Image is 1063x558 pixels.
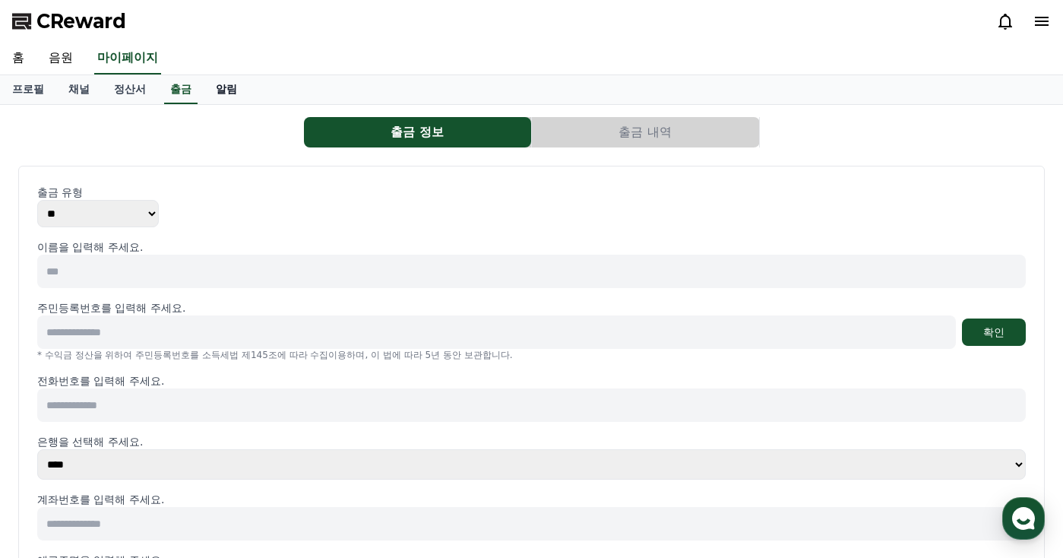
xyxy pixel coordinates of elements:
[164,75,198,104] a: 출금
[196,432,292,470] a: 설정
[36,43,85,75] a: 음원
[304,117,532,147] a: 출금 정보
[37,239,1026,255] p: 이름을 입력해 주세요.
[235,455,253,467] span: 설정
[139,455,157,468] span: 대화
[204,75,249,104] a: 알림
[37,300,185,315] p: 주민등록번호를 입력해 주세요.
[5,432,100,470] a: 홈
[304,117,531,147] button: 출금 정보
[94,43,161,75] a: 마이페이지
[37,185,1026,200] p: 출금 유형
[36,9,126,33] span: CReward
[37,434,1026,449] p: 은행을 선택해 주세요.
[56,75,102,104] a: 채널
[532,117,759,147] button: 출금 내역
[37,492,1026,507] p: 계좌번호를 입력해 주세요.
[12,9,126,33] a: CReward
[962,319,1026,346] button: 확인
[532,117,760,147] a: 출금 내역
[102,75,158,104] a: 정산서
[37,373,1026,388] p: 전화번호를 입력해 주세요.
[37,349,1026,361] p: * 수익금 정산을 위하여 주민등록번호를 소득세법 제145조에 따라 수집이용하며, 이 법에 따라 5년 동안 보관합니다.
[100,432,196,470] a: 대화
[48,455,57,467] span: 홈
